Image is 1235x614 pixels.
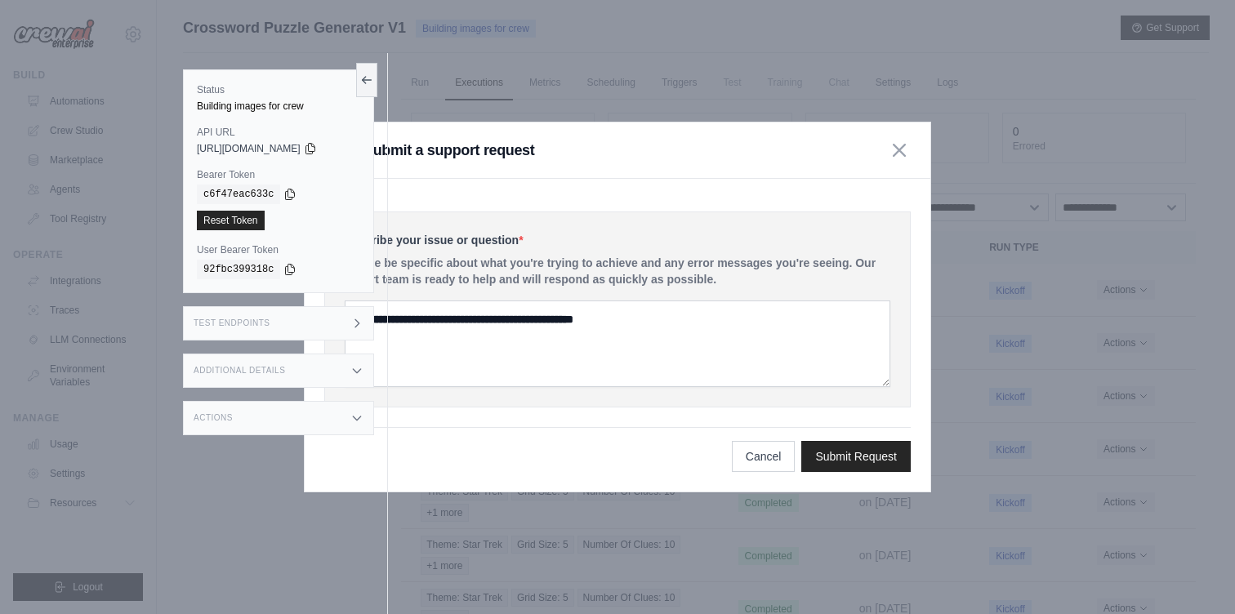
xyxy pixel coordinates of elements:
[197,168,360,181] label: Bearer Token
[732,441,796,472] button: Cancel
[197,260,280,279] code: 92fbc399318c
[345,232,890,248] label: Describe your issue or question
[194,366,285,376] h3: Additional Details
[1153,536,1235,614] div: Chat-Widget
[363,139,534,162] h3: Submit a support request
[1153,536,1235,614] iframe: Chat Widget
[801,441,911,472] button: Submit Request
[197,83,360,96] label: Status
[197,100,360,113] div: Building images for crew
[197,126,360,139] label: API URL
[197,211,265,230] a: Reset Token
[197,243,360,256] label: User Bearer Token
[197,185,280,204] code: c6f47eac633c
[194,413,233,423] h3: Actions
[194,318,270,328] h3: Test Endpoints
[197,142,301,155] span: [URL][DOMAIN_NAME]
[345,255,890,287] p: Please be specific about what you're trying to achieve and any error messages you're seeing. Our ...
